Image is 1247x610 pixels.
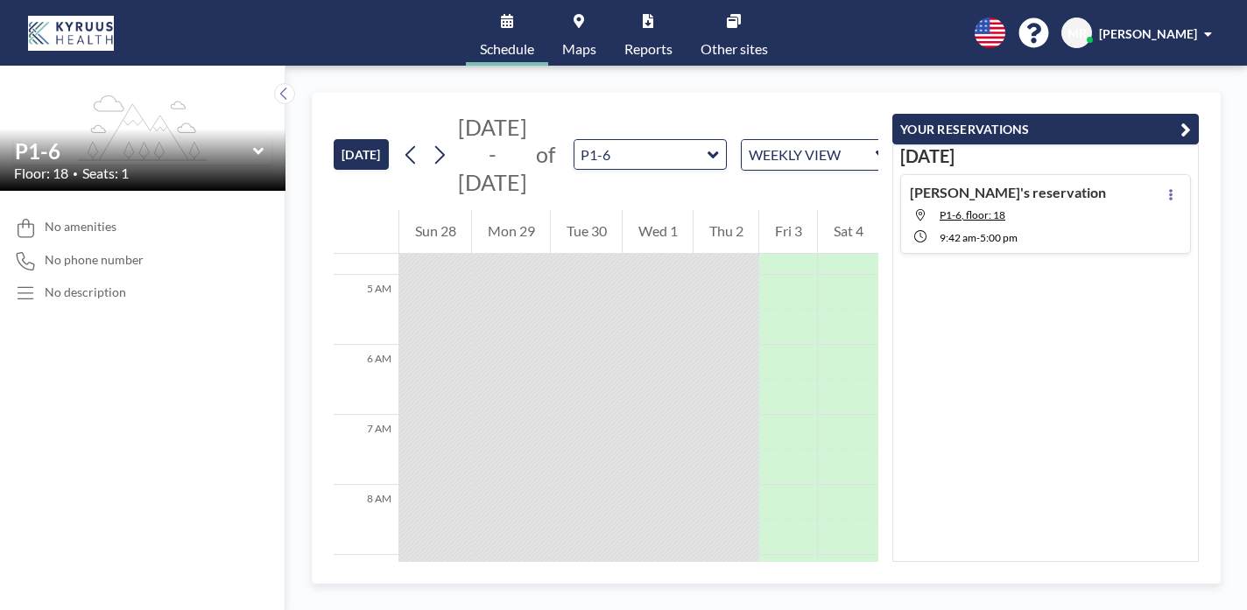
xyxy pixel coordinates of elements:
[701,42,768,56] span: Other sites
[624,42,673,56] span: Reports
[742,140,893,170] div: Search for option
[1067,25,1087,41] span: MR
[45,219,116,235] span: No amenities
[536,141,555,168] span: of
[892,114,1199,144] button: YOUR RESERVATIONS
[745,144,844,166] span: WEEKLY VIEW
[623,210,693,254] div: Wed 1
[334,485,398,555] div: 8 AM
[1099,26,1197,41] span: [PERSON_NAME]
[399,210,471,254] div: Sun 28
[73,168,78,179] span: •
[940,231,976,244] span: 9:42 AM
[334,415,398,485] div: 7 AM
[562,42,596,56] span: Maps
[759,210,817,254] div: Fri 3
[472,210,550,254] div: Mon 29
[694,210,758,254] div: Thu 2
[976,231,980,244] span: -
[334,275,398,345] div: 5 AM
[551,210,622,254] div: Tue 30
[45,252,144,268] span: No phone number
[980,231,1018,244] span: 5:00 PM
[574,140,708,169] input: P1-6
[334,345,398,415] div: 6 AM
[45,284,126,300] div: No description
[14,165,68,182] span: Floor: 18
[818,210,878,254] div: Sat 4
[458,114,527,195] span: [DATE] - [DATE]
[940,208,1005,221] span: P1-6, floor: 18
[900,145,1191,167] h3: [DATE]
[334,139,389,170] button: [DATE]
[910,184,1106,201] h4: [PERSON_NAME]'s reservation
[82,165,129,182] span: Seats: 1
[28,16,114,51] img: organization-logo
[480,42,534,56] span: Schedule
[846,144,864,166] input: Search for option
[15,138,253,164] input: P1-6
